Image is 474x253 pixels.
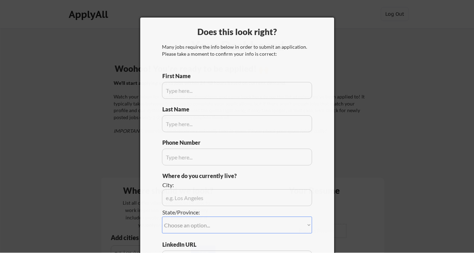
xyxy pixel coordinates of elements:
[162,139,204,146] div: Phone Number
[162,241,215,248] div: LinkedIn URL
[162,181,273,189] div: City:
[162,72,196,80] div: First Name
[140,26,334,38] div: Does this look right?
[162,172,273,180] div: Where do you currently live?
[162,208,273,216] div: State/Province:
[162,43,312,57] div: Many jobs require the info below in order to submit an application. Please take a moment to confi...
[162,82,312,99] input: Type here...
[162,189,312,206] input: e.g. Los Angeles
[162,115,312,132] input: Type here...
[162,105,196,113] div: Last Name
[162,149,312,165] input: Type here...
